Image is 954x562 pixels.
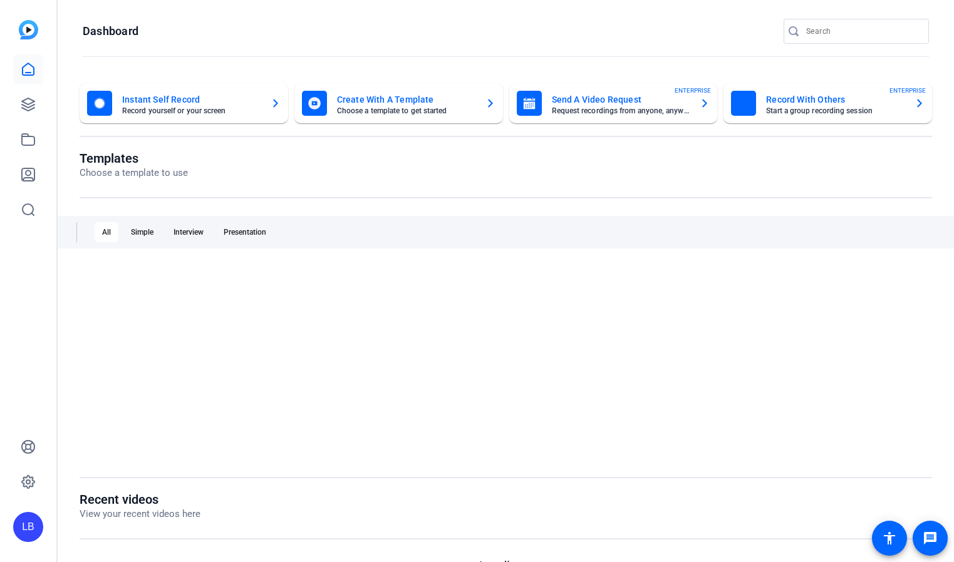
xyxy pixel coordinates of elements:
button: Instant Self RecordRecord yourself or your screen [80,83,288,123]
div: Simple [123,222,161,242]
p: Choose a template to use [80,166,188,180]
mat-card-title: Record With Others [766,92,905,107]
mat-card-subtitle: Choose a template to get started [337,107,475,115]
input: Search [806,24,919,39]
span: ENTERPRISE [675,86,711,95]
mat-card-subtitle: Request recordings from anyone, anywhere [552,107,690,115]
mat-card-subtitle: Record yourself or your screen [122,107,261,115]
div: Interview [166,222,211,242]
mat-card-title: Instant Self Record [122,92,261,107]
img: blue-gradient.svg [19,20,38,39]
p: View your recent videos here [80,507,200,521]
div: LB [13,512,43,542]
mat-icon: message [923,531,938,546]
mat-icon: accessibility [882,531,897,546]
div: Presentation [216,222,274,242]
span: ENTERPRISE [889,86,926,95]
h1: Dashboard [83,24,138,39]
mat-card-subtitle: Start a group recording session [766,107,905,115]
button: Send A Video RequestRequest recordings from anyone, anywhereENTERPRISE [509,83,718,123]
h1: Recent videos [80,492,200,507]
div: All [95,222,118,242]
mat-card-title: Send A Video Request [552,92,690,107]
h1: Templates [80,151,188,166]
button: Create With A TemplateChoose a template to get started [294,83,503,123]
button: Record With OthersStart a group recording sessionENTERPRISE [723,83,932,123]
mat-card-title: Create With A Template [337,92,475,107]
